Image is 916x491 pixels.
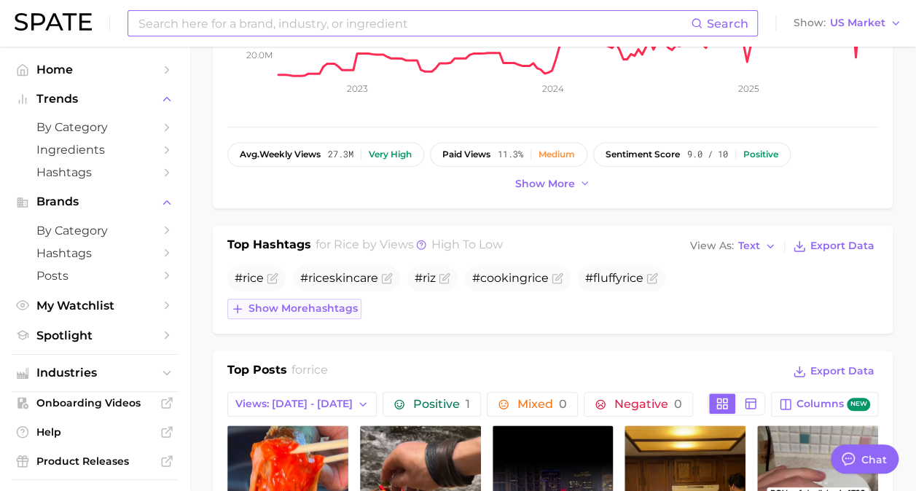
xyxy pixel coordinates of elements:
tspan: 2024 [541,83,563,94]
a: Onboarding Videos [12,392,178,414]
a: Product Releases [12,450,178,472]
button: Trends [12,88,178,110]
span: rice [308,271,329,285]
span: Text [738,242,760,250]
span: US Market [830,19,885,27]
button: avg.weekly views27.3mVery high [227,142,424,167]
button: Flag as miscategorized or irrelevant [552,272,563,284]
span: Mixed [517,398,567,410]
button: Flag as miscategorized or irrelevant [267,272,278,284]
span: # [235,271,264,285]
span: rice [243,271,264,285]
span: new [847,398,870,412]
span: 9.0 / 10 [687,149,728,160]
span: weekly views [240,149,321,160]
span: 0 [559,397,567,411]
button: Show more [512,174,595,194]
span: Trends [36,93,153,106]
span: Negative [614,398,682,410]
span: Export Data [810,365,874,377]
a: by Category [12,116,178,138]
span: Search [707,17,748,31]
a: Hashtags [12,161,178,184]
button: Export Data [789,236,878,256]
h2: for by Views [316,236,503,256]
button: Flag as miscategorized or irrelevant [439,272,450,284]
img: SPATE [15,13,92,31]
tspan: 2025 [738,83,759,94]
div: Very high [369,149,412,160]
span: sentiment score [606,149,680,160]
span: Ingredients [36,143,153,157]
span: Hashtags [36,246,153,260]
button: paid views11.3%Medium [430,142,587,167]
button: Columnsnew [771,392,878,417]
span: Onboarding Videos [36,396,153,409]
button: Views: [DATE] - [DATE] [227,392,377,417]
span: Hashtags [36,165,153,179]
abbr: average [240,149,259,160]
span: by Category [36,120,153,134]
span: My Watchlist [36,299,153,313]
span: paid views [442,149,490,160]
button: Brands [12,191,178,213]
button: sentiment score9.0 / 10Positive [593,142,791,167]
span: Export Data [810,240,874,252]
span: Show more hashtags [248,302,358,315]
span: Views: [DATE] - [DATE] [235,398,353,410]
h1: Top Hashtags [227,236,311,256]
tspan: 20.0m [246,49,273,60]
span: #fluffy [585,271,643,285]
span: rice [622,271,643,285]
button: Flag as miscategorized or irrelevant [381,272,393,284]
span: # skincare [300,271,378,285]
button: Industries [12,362,178,384]
button: Export Data [789,361,878,382]
span: 27.3m [328,149,353,160]
span: by Category [36,224,153,237]
a: Help [12,421,178,443]
span: Columns [796,398,870,412]
tspan: 2023 [347,83,368,94]
span: Show [794,19,826,27]
span: 11.3% [498,149,523,160]
h2: for [291,361,328,383]
div: Positive [743,149,778,160]
span: Brands [36,195,153,208]
span: #riz [415,271,436,285]
a: Posts [12,264,178,287]
span: rice [334,237,359,251]
span: View As [690,242,734,250]
input: Search here for a brand, industry, or ingredient [137,11,691,36]
span: Home [36,63,153,76]
span: #cooking [472,271,549,285]
span: Positive [413,398,470,410]
div: Medium [539,149,575,160]
span: Show more [515,178,575,190]
span: Posts [36,269,153,283]
a: Hashtags [12,242,178,264]
a: by Category [12,219,178,242]
span: rice [307,363,328,377]
h1: Top Posts [227,361,287,383]
button: Flag as miscategorized or irrelevant [646,272,658,284]
span: high to low [431,237,503,251]
a: My Watchlist [12,294,178,317]
a: Home [12,58,178,81]
span: 1 [466,397,470,411]
button: Show morehashtags [227,299,361,319]
button: View AsText [686,237,780,256]
span: Help [36,425,153,439]
span: 0 [674,397,682,411]
span: Spotlight [36,329,153,342]
span: rice [528,271,549,285]
button: ShowUS Market [790,14,905,33]
a: Ingredients [12,138,178,161]
a: Spotlight [12,324,178,347]
span: Product Releases [36,455,153,468]
span: Industries [36,366,153,380]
